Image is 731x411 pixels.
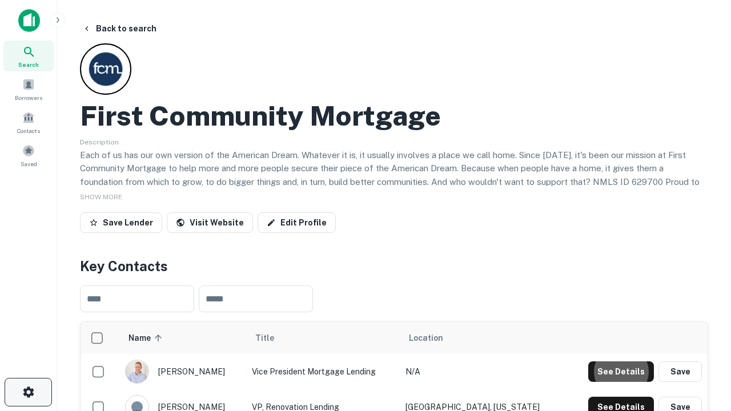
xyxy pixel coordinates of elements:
[18,60,39,69] span: Search
[588,361,654,382] button: See Details
[128,331,166,345] span: Name
[409,331,443,345] span: Location
[80,99,441,132] h2: First Community Mortgage
[3,74,54,104] a: Borrowers
[167,212,253,233] a: Visit Website
[126,360,148,383] img: 1520878720083
[255,331,289,345] span: Title
[80,212,162,233] button: Save Lender
[80,138,119,146] span: Description
[125,360,240,384] div: [PERSON_NAME]
[18,9,40,32] img: capitalize-icon.png
[3,140,54,171] a: Saved
[80,148,708,202] p: Each of us has our own version of the American Dream. Whatever it is, it usually involves a place...
[80,193,122,201] span: SHOW MORE
[21,159,37,168] span: Saved
[3,41,54,71] a: Search
[119,322,246,354] th: Name
[658,361,702,382] button: Save
[15,93,42,102] span: Borrowers
[674,320,731,374] iframe: Chat Widget
[258,212,336,233] a: Edit Profile
[246,354,400,389] td: Vice President Mortgage Lending
[3,107,54,138] a: Contacts
[17,126,40,135] span: Contacts
[78,18,161,39] button: Back to search
[80,256,708,276] h4: Key Contacts
[400,322,565,354] th: Location
[400,354,565,389] td: N/A
[246,322,400,354] th: Title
